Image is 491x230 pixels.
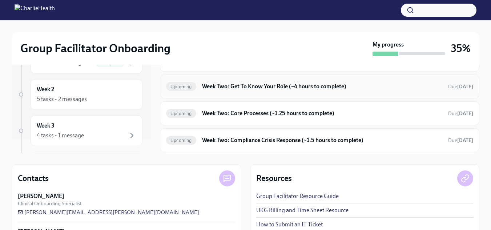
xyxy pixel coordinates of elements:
a: Group Facilitator Resource Guide [256,192,339,200]
h6: Week Two: Compliance Crisis Response (~1.5 hours to complete) [202,136,442,144]
span: Upcoming [166,84,196,89]
span: Due [448,110,473,117]
div: 4 tasks • 1 message [37,132,84,140]
h6: Week 2 [37,85,54,93]
div: 5 tasks • 2 messages [37,95,87,103]
h6: Week 3 [37,122,55,130]
a: Week 34 tasks • 1 message [17,116,142,146]
h2: Group Facilitator Onboarding [20,41,170,56]
strong: [PERSON_NAME] [18,192,64,200]
h6: Week Two: Core Processes (~1.25 hours to complete) [202,109,442,117]
h4: Resources [256,173,292,184]
span: October 6th, 2025 10:00 [448,83,473,90]
h3: 35% [451,42,471,55]
strong: [DATE] [457,84,473,90]
a: UpcomingWeek Two: Core Processes (~1.25 hours to complete)Due[DATE] [166,108,473,119]
strong: [DATE] [457,110,473,117]
span: October 6th, 2025 10:00 [448,110,473,117]
span: October 6th, 2025 10:00 [448,137,473,144]
h4: Contacts [18,173,49,184]
a: UpcomingWeek Two: Compliance Crisis Response (~1.5 hours to complete)Due[DATE] [166,134,473,146]
span: Due [448,137,473,144]
span: Due [448,84,473,90]
span: Upcoming [166,111,196,116]
a: Week 25 tasks • 2 messages [17,79,142,110]
a: [PERSON_NAME][EMAIL_ADDRESS][PERSON_NAME][DOMAIN_NAME] [18,209,199,216]
a: How to Submit an IT Ticket [256,221,323,229]
strong: My progress [373,41,404,49]
img: CharlieHealth [15,4,55,16]
strong: [DATE] [457,137,473,144]
span: Clinical Onboarding Specialist [18,200,82,207]
a: UpcomingWeek Two: Get To Know Your Role (~4 hours to complete)Due[DATE] [166,81,473,92]
a: UKG Billing and Time Sheet Resource [256,206,349,214]
h6: Week Two: Get To Know Your Role (~4 hours to complete) [202,82,442,90]
span: Upcoming [166,138,196,143]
